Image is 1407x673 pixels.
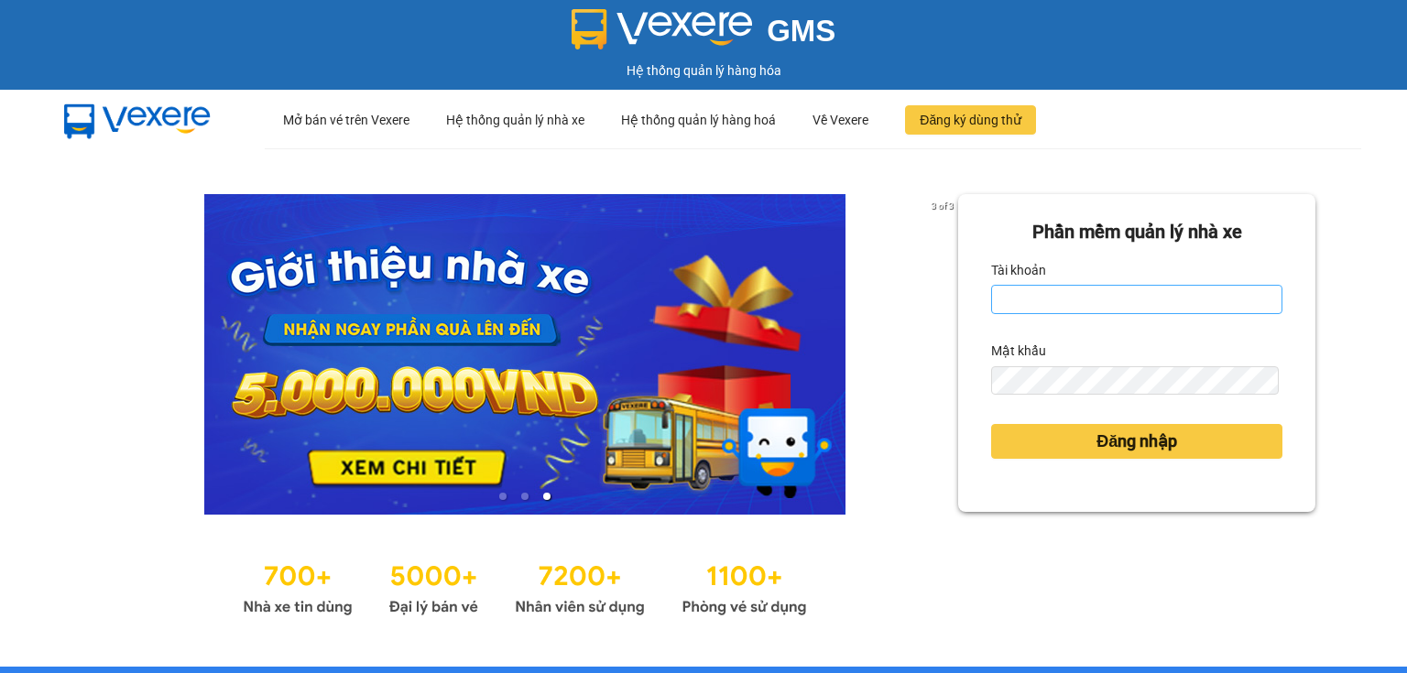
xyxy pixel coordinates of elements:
label: Tài khoản [991,255,1046,285]
img: Statistics.png [243,551,807,621]
div: Về Vexere [813,91,868,149]
div: Hệ thống quản lý hàng hoá [621,91,776,149]
li: slide item 3 [543,493,551,500]
li: slide item 1 [499,493,507,500]
button: Đăng nhập [991,424,1282,459]
input: Tài khoản [991,285,1282,314]
span: GMS [767,14,835,48]
img: logo 2 [572,9,753,49]
label: Mật khẩu [991,336,1046,365]
input: Mật khẩu [991,366,1279,396]
button: next slide / item [933,194,958,515]
img: mbUUG5Q.png [46,90,229,150]
p: 3 of 3 [926,194,958,218]
li: slide item 2 [521,493,529,500]
button: Đăng ký dùng thử [905,105,1036,135]
div: Hệ thống quản lý nhà xe [446,91,584,149]
span: Đăng nhập [1096,429,1177,454]
a: GMS [572,27,836,42]
div: Mở bán vé trên Vexere [283,91,409,149]
span: Đăng ký dùng thử [920,110,1021,130]
div: Phần mềm quản lý nhà xe [991,218,1282,246]
div: Hệ thống quản lý hàng hóa [5,60,1402,81]
button: previous slide / item [92,194,117,515]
